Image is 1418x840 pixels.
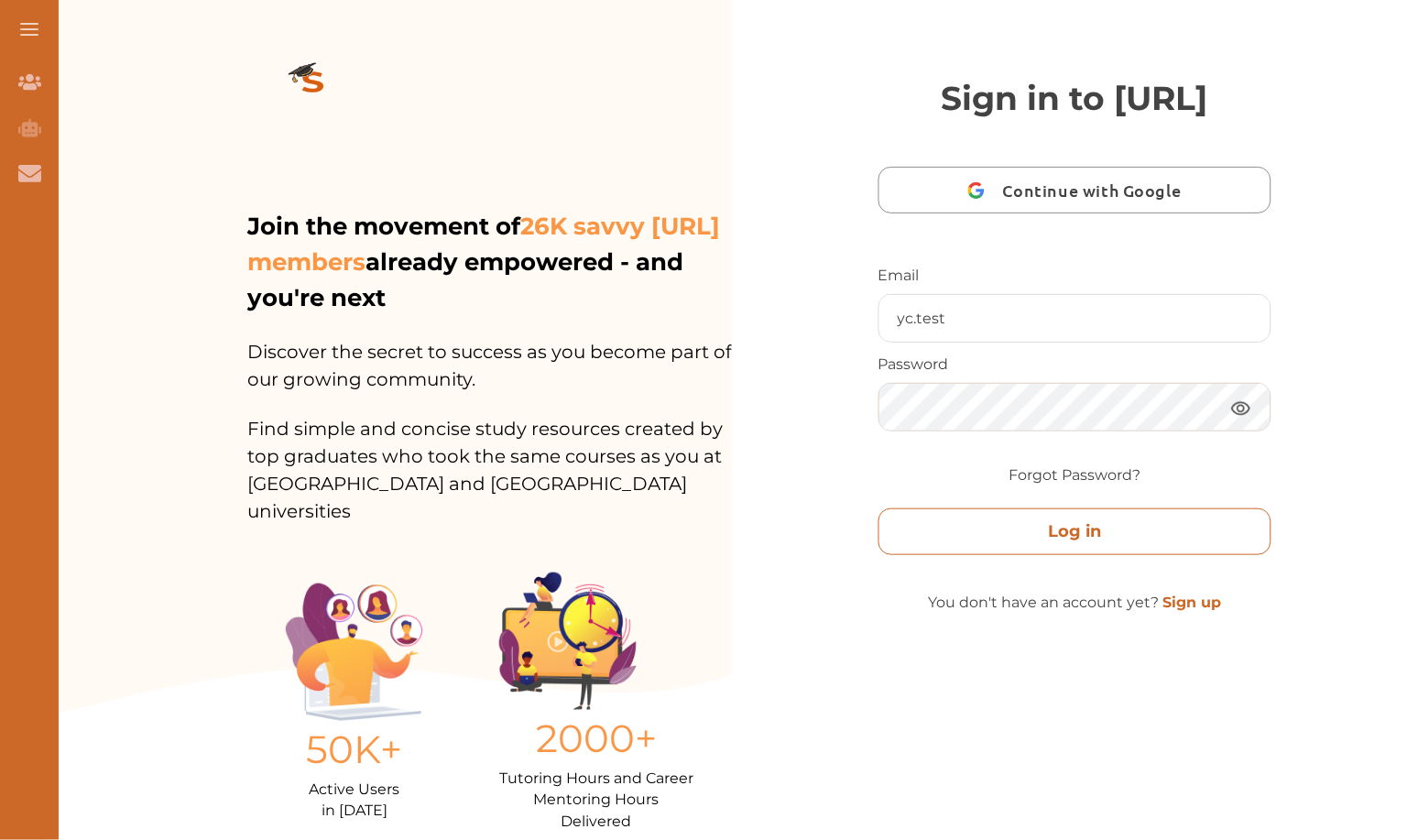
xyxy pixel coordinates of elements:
p: 2000+ [499,710,693,768]
p: Tutoring Hours and Career Mentoring Hours Delivered [499,768,693,834]
img: Group%201403.ccdcecb8.png [499,573,637,710]
img: Illustration.25158f3c.png [286,584,423,721]
button: Continue with Google [878,167,1271,213]
img: eye.3286bcf0.webp [1230,397,1252,420]
a: Sign up [1163,594,1222,611]
button: Log in [878,508,1271,555]
input: Enter your username or email [879,295,1271,342]
p: Discover the secret to success as you become part of our growing community. [247,316,732,393]
span: Continue with Google [1003,169,1191,212]
p: Sign in to [URL] [878,73,1271,123]
p: Email [878,265,1271,287]
p: Join the movement of already empowered - and you're next [247,209,728,316]
p: Find simple and concise study resources created by top graduates who took the same courses as you... [247,393,732,525]
p: 50K+ [286,721,423,779]
img: logo [247,33,379,136]
a: Forgot Password? [1009,464,1141,486]
p: Active Users in [DATE] [286,779,423,823]
p: Password [878,354,1271,376]
p: You don't have an account yet? [878,592,1271,614]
